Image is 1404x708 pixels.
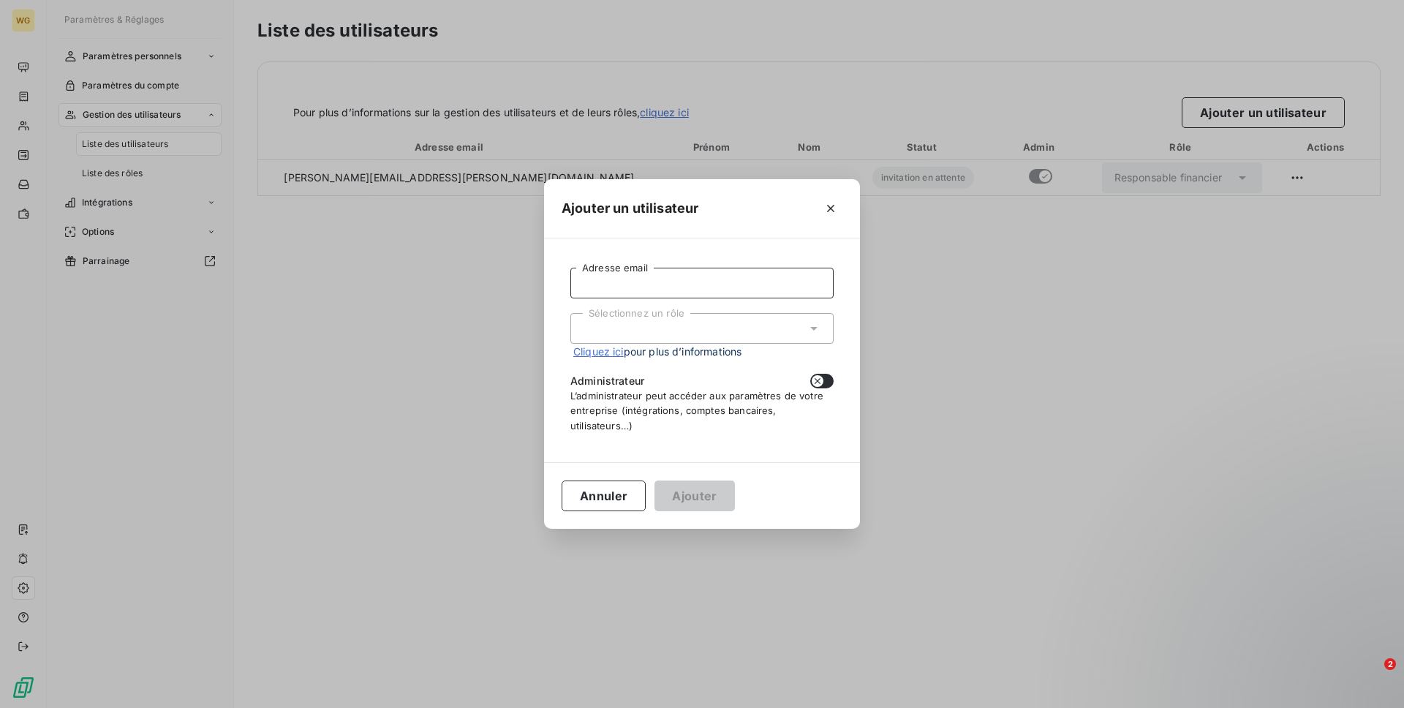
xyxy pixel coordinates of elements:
[562,198,698,219] h5: Ajouter un utilisateur
[570,268,834,298] input: placeholder
[1384,658,1396,670] span: 2
[570,390,823,431] span: L’administrateur peut accéder aux paramètres de votre entreprise (intégrations, comptes bancaires...
[570,374,644,388] span: Administrateur
[654,481,734,511] button: Ajouter
[573,345,624,358] a: Cliquez ici
[1354,658,1389,693] iframe: Intercom live chat
[1111,566,1404,669] iframe: Intercom notifications message
[573,344,741,359] span: pour plus d’informations
[562,481,646,511] button: Annuler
